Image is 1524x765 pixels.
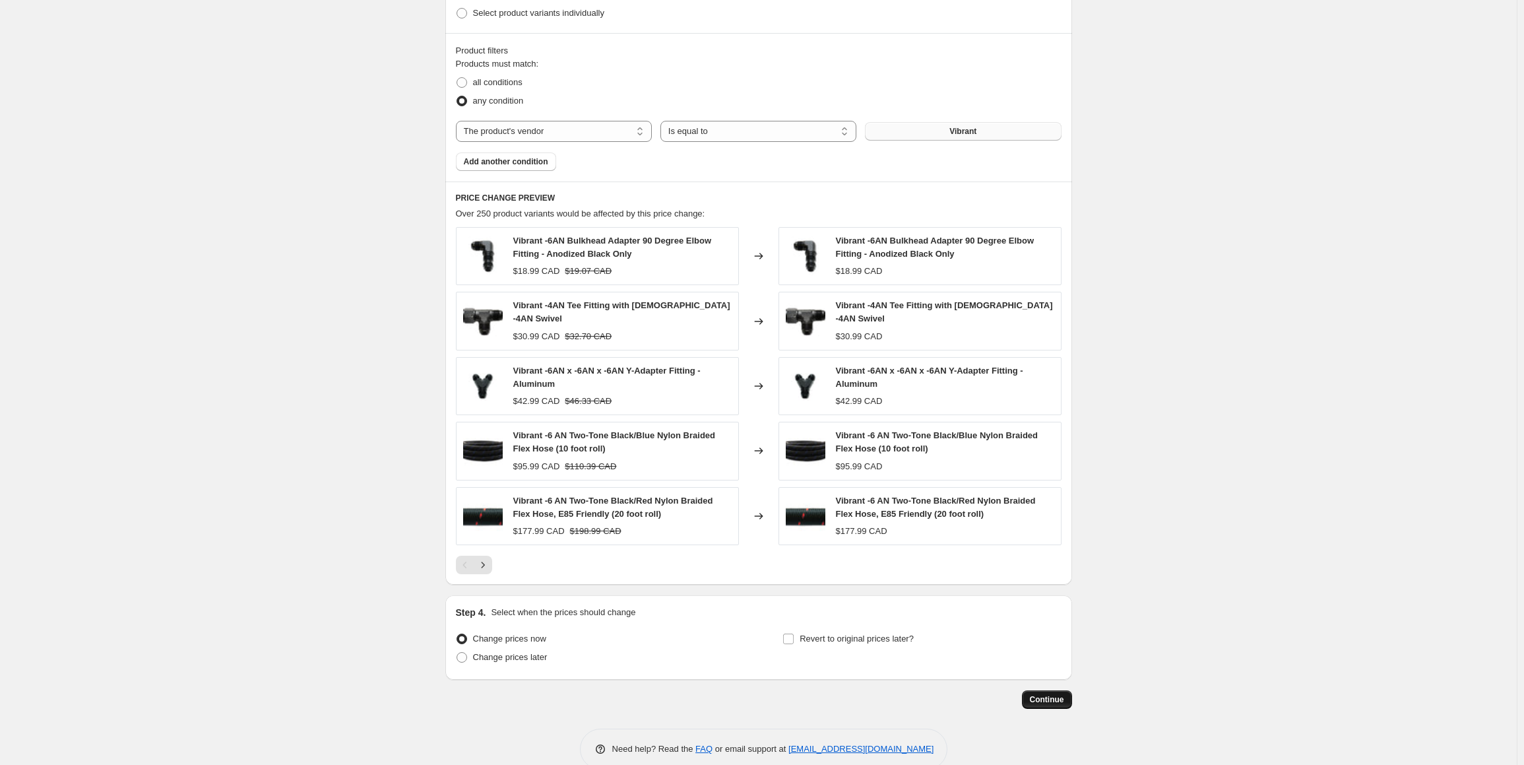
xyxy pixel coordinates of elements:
[836,236,1034,259] span: Vibrant -6AN Bulkhead Adapter 90 Degree Elbow Fitting - Anodized Black Only
[513,366,701,389] span: Vibrant -6AN x -6AN x -6AN Y-Adapter Fitting - Aluminum
[836,366,1023,389] span: Vibrant -6AN x -6AN x -6AN Y-Adapter Fitting - Aluminum
[513,396,560,406] span: $42.99 CAD
[473,8,604,18] span: Select product variants individually
[456,193,1062,203] h6: PRICE CHANGE PREVIEW
[1030,694,1064,705] span: Continue
[456,152,556,171] button: Add another condition
[513,236,712,259] span: Vibrant -6AN Bulkhead Adapter 90 Degree Elbow Fitting - Anodized Black Only
[800,634,914,644] span: Revert to original prices later?
[513,300,730,323] span: Vibrant -4AN Tee Fitting with [DEMOGRAPHIC_DATA] -4AN Swivel
[463,366,503,406] img: 2d2bd829bcd8ed96ed8e5ac20f395c1b_e3803bdb-a58c-4533-bcd0-d1814c8a3f09_80x.jpg
[456,209,705,218] span: Over 250 product variants would be affected by this price change:
[464,156,548,167] span: Add another condition
[513,266,560,276] span: $18.99 CAD
[836,461,883,471] span: $95.99 CAD
[1022,690,1072,709] button: Continue
[513,461,560,471] span: $95.99 CAD
[836,300,1053,323] span: Vibrant -4AN Tee Fitting with [DEMOGRAPHIC_DATA] -4AN Swivel
[570,526,621,536] span: $198.99 CAD
[565,461,616,471] span: $110.39 CAD
[786,302,825,341] img: 457e989ef76d684a843ccf9c4ab09605_694711d6-07e3-4a8d-8a70-21ab2d43d8fc_80x.jpg
[456,606,486,619] h2: Step 4.
[456,59,539,69] span: Products must match:
[695,744,713,754] a: FAQ
[786,496,825,536] img: 906cc62d1ccbfdfaaab02011fd355621_8f1ceb94-a725-400b-ae0e-d0e89261780d_80x.jpg
[491,606,635,619] p: Select when the prices should change
[513,331,560,341] span: $30.99 CAD
[474,556,492,574] button: Next
[865,122,1061,141] button: Vibrant
[949,126,976,137] span: Vibrant
[836,331,883,341] span: $30.99 CAD
[786,236,825,276] img: 655cbfcb1f2679e1670f271aa698dc91_48e96b93-aa56-479c-a7bb-ab921361309b_80x.jpg
[473,652,548,662] span: Change prices later
[463,302,503,341] img: 457e989ef76d684a843ccf9c4ab09605_694711d6-07e3-4a8d-8a70-21ab2d43d8fc_80x.jpg
[473,77,523,87] span: all conditions
[565,331,612,341] span: $32.70 CAD
[473,634,546,644] span: Change prices now
[788,744,934,754] a: [EMAIL_ADDRESS][DOMAIN_NAME]
[463,431,503,471] img: 08bb7337b6ffe8a3bafbe852823aaa37_482600b6-a534-4e2e-bfb6-40a59c4294b6_80x.jpg
[513,526,565,536] span: $177.99 CAD
[565,396,612,406] span: $46.33 CAD
[836,526,887,536] span: $177.99 CAD
[836,396,883,406] span: $42.99 CAD
[513,430,716,453] span: Vibrant -6 AN Two-Tone Black/Blue Nylon Braided Flex Hose (10 foot roll)
[612,744,696,754] span: Need help? Read the
[473,96,524,106] span: any condition
[836,496,1036,519] span: Vibrant -6 AN Two-Tone Black/Red Nylon Braided Flex Hose, E85 Friendly (20 foot roll)
[565,266,612,276] span: $19.07 CAD
[456,44,1062,57] div: Product filters
[463,496,503,536] img: 906cc62d1ccbfdfaaab02011fd355621_8f1ceb94-a725-400b-ae0e-d0e89261780d_80x.jpg
[836,430,1038,453] span: Vibrant -6 AN Two-Tone Black/Blue Nylon Braided Flex Hose (10 foot roll)
[786,431,825,471] img: 08bb7337b6ffe8a3bafbe852823aaa37_482600b6-a534-4e2e-bfb6-40a59c4294b6_80x.jpg
[836,266,883,276] span: $18.99 CAD
[713,744,788,754] span: or email support at
[786,366,825,406] img: 2d2bd829bcd8ed96ed8e5ac20f395c1b_e3803bdb-a58c-4533-bcd0-d1814c8a3f09_80x.jpg
[463,236,503,276] img: 655cbfcb1f2679e1670f271aa698dc91_48e96b93-aa56-479c-a7bb-ab921361309b_80x.jpg
[513,496,713,519] span: Vibrant -6 AN Two-Tone Black/Red Nylon Braided Flex Hose, E85 Friendly (20 foot roll)
[456,556,492,574] nav: Pagination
